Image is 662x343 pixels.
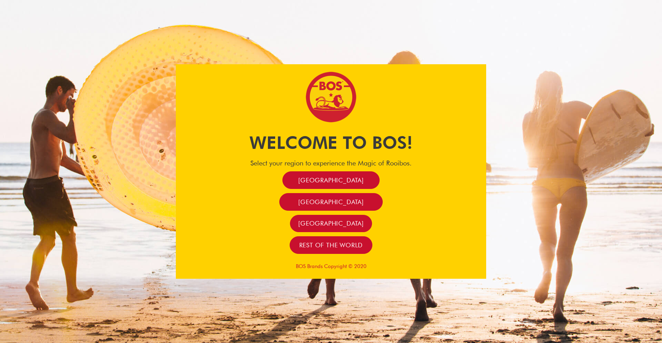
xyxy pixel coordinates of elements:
span: [GEOGRAPHIC_DATA] [298,198,364,206]
h4: Select your region to experience the Magic of Rooibos. [176,159,486,167]
a: Rest of the world [290,236,373,254]
a: [GEOGRAPHIC_DATA] [282,171,380,189]
img: Bos Brands [305,71,357,123]
h1: Welcome to BOS! [176,131,486,155]
a: [GEOGRAPHIC_DATA] [279,193,383,211]
p: BOS Brands Copyright © 2020 [176,263,486,269]
a: [GEOGRAPHIC_DATA] [290,215,372,232]
span: Rest of the world [299,241,363,249]
span: [GEOGRAPHIC_DATA] [298,176,364,184]
span: [GEOGRAPHIC_DATA] [298,219,364,227]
